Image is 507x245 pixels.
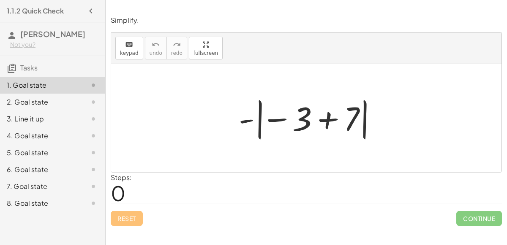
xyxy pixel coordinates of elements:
[20,29,85,39] span: [PERSON_NAME]
[88,164,98,175] i: Task not started.
[7,164,75,175] div: 6. Goal state
[166,37,187,59] button: redoredo
[7,131,75,141] div: 4. Goal state
[7,80,75,90] div: 1. Goal state
[150,50,162,56] span: undo
[88,198,98,208] i: Task not started.
[7,198,75,208] div: 8. Goal state
[115,37,143,59] button: keyboardkeypad
[7,148,75,158] div: 5. Goal state
[88,148,98,158] i: Task not started.
[88,80,98,90] i: Task not started.
[10,40,98,49] div: Not you?
[111,180,125,206] span: 0
[173,40,181,50] i: redo
[20,63,38,72] span: Tasks
[111,16,502,25] p: Simplify.
[189,37,223,59] button: fullscreen
[171,50,183,56] span: redo
[111,173,132,182] label: Steps:
[88,131,98,141] i: Task not started.
[194,50,218,56] span: fullscreen
[7,114,75,124] div: 3. Line it up
[120,50,139,56] span: keypad
[152,40,160,50] i: undo
[7,181,75,191] div: 7. Goal state
[7,97,75,107] div: 2. Goal state
[88,97,98,107] i: Task not started.
[88,114,98,124] i: Task not started.
[145,37,167,59] button: undoundo
[125,40,133,50] i: keyboard
[88,181,98,191] i: Task not started.
[7,6,64,16] h4: 1.1.2 Quick Check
